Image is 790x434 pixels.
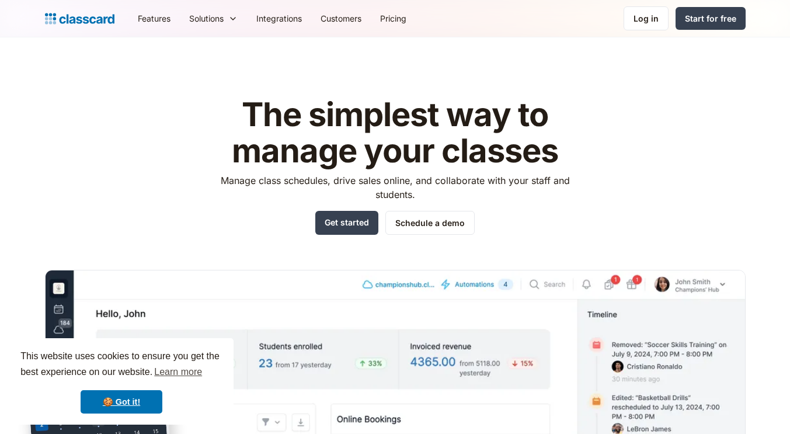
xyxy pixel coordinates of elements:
a: dismiss cookie message [81,390,162,414]
a: Customers [311,5,371,32]
a: Features [128,5,180,32]
a: Pricing [371,5,416,32]
a: Integrations [247,5,311,32]
a: Start for free [676,7,746,30]
h1: The simplest way to manage your classes [210,97,580,169]
div: Log in [634,12,659,25]
span: This website uses cookies to ensure you get the best experience on our website. [20,349,222,381]
a: learn more about cookies [152,363,204,381]
div: cookieconsent [9,338,234,425]
a: Schedule a demo [385,211,475,235]
div: Start for free [685,12,736,25]
a: Log in [624,6,669,30]
a: Get started [315,211,378,235]
p: Manage class schedules, drive sales online, and collaborate with your staff and students. [210,173,580,202]
div: Solutions [189,12,224,25]
a: home [45,11,114,27]
div: Solutions [180,5,247,32]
